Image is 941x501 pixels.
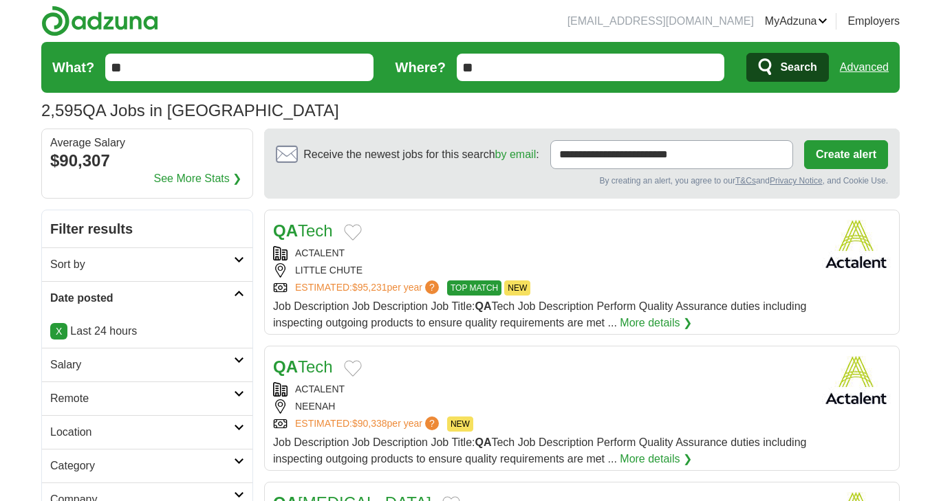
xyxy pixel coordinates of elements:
[447,280,501,296] span: TOP MATCH
[344,360,362,377] button: Add to favorite jobs
[42,281,252,315] a: Date posted
[41,101,339,120] h1: QA Jobs in [GEOGRAPHIC_DATA]
[42,348,252,381] a: Salary
[50,290,234,307] h2: Date posted
[273,357,333,376] a: QATech
[847,13,900,30] a: Employers
[425,416,439,430] span: ?
[396,57,446,78] label: Where?
[780,54,816,81] span: Search
[804,140,888,169] button: Create alert
[840,54,889,81] a: Advanced
[50,323,244,339] p: Last 24 hours
[273,221,298,240] strong: QA
[42,415,252,449] a: Location
[41,5,158,36] img: Adzuna logo
[273,357,298,376] strong: QA
[567,13,754,30] li: [EMAIL_ADDRESS][DOMAIN_NAME]
[495,148,537,160] a: by email
[746,53,828,82] button: Search
[352,418,387,429] span: $90,338
[52,57,94,78] label: What?
[273,221,333,240] a: QATech
[50,256,234,273] h2: Sort by
[822,355,891,406] img: Actalent logo
[50,390,234,407] h2: Remote
[620,315,692,331] a: More details ❯
[42,449,252,482] a: Category
[295,280,442,296] a: ESTIMATED:$95,231per year?
[822,219,891,270] img: Actalent logo
[344,224,362,241] button: Add to favorite jobs
[765,13,828,30] a: MyAdzuna
[154,170,242,187] a: See More Stats ❯
[295,416,442,432] a: ESTIMATED:$90,338per year?
[620,451,692,467] a: More details ❯
[41,98,83,123] span: 2,595
[50,458,234,474] h2: Category
[303,146,539,163] span: Receive the newest jobs for this search :
[447,416,473,432] span: NEW
[475,436,491,448] strong: QA
[425,280,439,294] span: ?
[295,383,345,394] a: ACTALENT
[42,381,252,415] a: Remote
[273,436,806,465] span: Job Description Job Description Job Title: Tech Job Description Perform Quality Assurance duties ...
[50,137,244,148] div: Average Salary
[42,210,252,247] h2: Filter results
[295,247,345,258] a: ACTALENT
[352,282,387,293] span: $95,231
[735,176,756,186] a: T&Cs
[50,148,244,173] div: $90,307
[50,357,234,373] h2: Salary
[50,323,67,339] a: X
[273,399,811,414] div: NEENAH
[273,300,806,329] span: Job Description Job Description Job Title: Tech Job Description Perform Quality Assurance duties ...
[42,247,252,281] a: Sort by
[276,175,888,187] div: By creating an alert, you agree to our and , and Cookie Use.
[504,280,530,296] span: NEW
[50,424,234,441] h2: Location
[273,263,811,278] div: LITTLE CHUTE
[475,300,491,312] strong: QA
[770,176,823,186] a: Privacy Notice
